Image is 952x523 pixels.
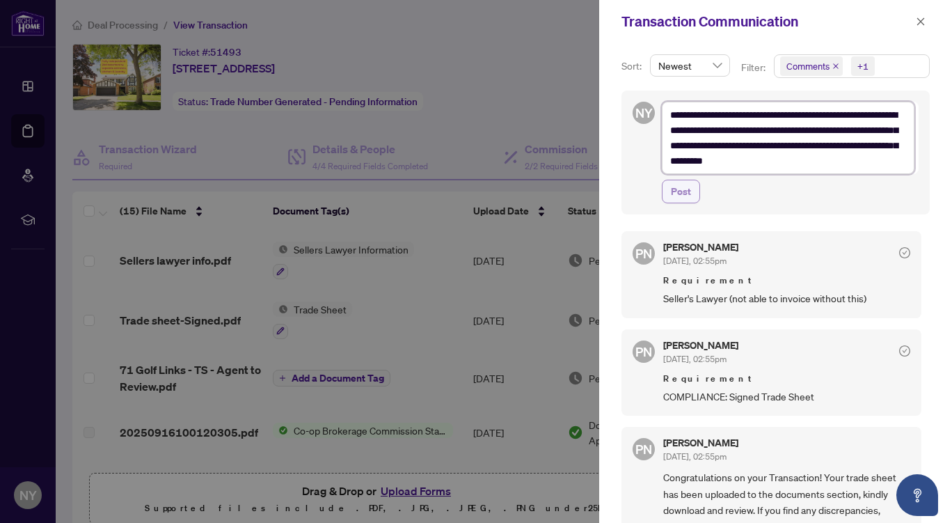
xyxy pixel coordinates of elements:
[635,244,652,263] span: PN
[663,438,738,448] h5: [PERSON_NAME]
[899,247,910,258] span: check-circle
[663,290,910,306] span: Seller's Lawyer (not able to invoice without this)
[663,274,910,288] span: Requirement
[663,256,727,266] span: [DATE], 02:55pm
[663,242,738,252] h5: [PERSON_NAME]
[635,103,653,123] span: NY
[663,341,738,350] h5: [PERSON_NAME]
[899,345,910,357] span: check-circle
[741,60,768,75] p: Filter:
[671,180,691,203] span: Post
[916,17,926,26] span: close
[621,11,912,32] div: Transaction Communication
[663,389,910,405] span: COMPLIANCE: Signed Trade Sheet
[658,55,722,76] span: Newest
[663,451,727,462] span: [DATE], 02:55pm
[635,342,652,361] span: PN
[832,63,839,70] span: close
[780,56,843,76] span: Comments
[663,354,727,364] span: [DATE], 02:55pm
[663,372,910,386] span: Requirement
[786,59,830,73] span: Comments
[896,474,938,516] button: Open asap
[662,180,700,203] button: Post
[635,439,652,459] span: PN
[857,59,868,73] div: +1
[621,58,644,74] p: Sort:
